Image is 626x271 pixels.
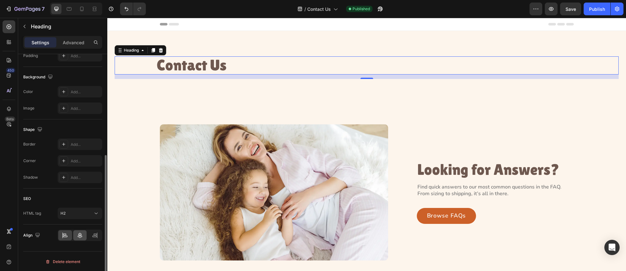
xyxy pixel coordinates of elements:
div: Add... [71,106,101,111]
div: HTML tag [23,210,41,216]
div: Beta [5,117,15,122]
div: SEO [23,196,31,202]
p: Settings [32,39,49,46]
div: Image [23,105,34,111]
div: Padding [23,53,38,59]
h2: Looking for Answers? [309,143,463,161]
div: Add... [71,89,101,95]
span: Published [352,6,370,12]
div: Add... [71,158,101,164]
span: / [304,6,306,12]
button: H2 [58,208,102,219]
a: Browse FAQs [309,190,369,206]
div: Add... [71,142,101,147]
span: Contact Us [307,6,331,12]
div: Delete element [45,258,80,266]
div: Open Intercom Messenger [604,240,620,255]
div: Add... [71,175,101,181]
button: 7 [3,3,47,15]
p: Browse FAQs [320,194,359,203]
div: Publish [589,6,605,12]
p: Advanced [63,39,84,46]
p: Heading [31,23,100,30]
button: Publish [584,3,610,15]
div: Align [23,231,41,240]
button: Delete element [23,257,102,267]
div: Background [23,73,54,82]
span: H2 [60,211,66,216]
p: 7 [42,5,45,13]
div: Undo/Redo [120,3,146,15]
div: Border [23,141,36,147]
span: Save [566,6,576,12]
div: Corner [23,158,36,164]
p: Find quick answers to our most common questions in the FAQ. From sizing to shipping, it’s all in ... [310,166,463,179]
button: Save [560,3,581,15]
iframe: Design area [107,18,626,271]
div: Shadow [23,175,38,180]
div: Add... [71,53,101,59]
div: Color [23,89,33,95]
div: Shape [23,125,44,134]
div: 450 [6,68,15,73]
